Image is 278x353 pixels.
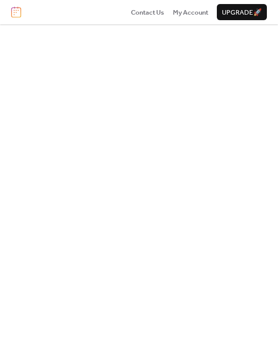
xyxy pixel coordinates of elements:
[131,8,164,18] span: Contact Us
[11,7,21,18] img: logo
[173,7,208,17] a: My Account
[173,8,208,18] span: My Account
[131,7,164,17] a: Contact Us
[217,4,267,20] button: Upgrade🚀
[222,8,262,18] span: Upgrade 🚀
